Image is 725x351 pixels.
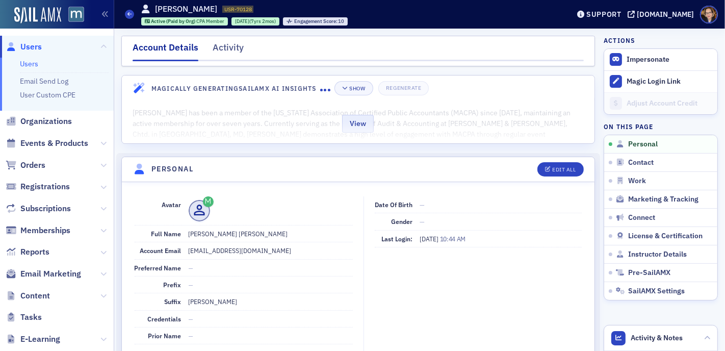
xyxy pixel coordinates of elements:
div: Activity [213,41,244,60]
span: Date of Birth [375,200,412,209]
a: Tasks [6,312,42,323]
a: Organizations [6,116,72,127]
span: Suffix [165,297,182,306]
span: Profile [700,6,718,23]
dd: [PERSON_NAME] [PERSON_NAME] [189,225,353,242]
div: Active (Paid by Org): Active (Paid by Org): CPA Member [141,17,228,26]
span: Reports [20,246,49,258]
span: Avatar [162,200,182,209]
button: Regenerate [378,81,429,95]
span: Registrations [20,181,70,192]
span: Engagement Score : [294,18,339,24]
button: Magic Login Link [604,70,717,92]
span: CPA Member [196,18,224,24]
div: Magic Login Link [627,77,712,86]
span: Preferred Name [135,264,182,272]
span: License & Certification [628,232,703,241]
span: E-Learning [20,334,60,345]
div: Show [349,86,365,91]
button: Show [334,81,373,95]
a: Users [6,41,42,53]
span: 10:44 AM [440,235,466,243]
span: — [189,332,194,340]
span: — [420,200,425,209]
div: Account Details [133,41,198,61]
a: Content [6,290,50,302]
div: 2018-08-02 00:00:00 [231,17,279,26]
span: Full Name [151,230,182,238]
span: [DATE] [420,235,440,243]
span: Work [628,177,646,186]
span: Last Login: [381,235,412,243]
a: Memberships [6,225,70,236]
img: SailAMX [14,7,61,23]
div: [DOMAIN_NAME] [637,10,694,19]
span: — [189,315,194,323]
span: USR-70128 [224,6,252,13]
div: Support [586,10,622,19]
span: Tasks [20,312,42,323]
span: Organizations [20,116,72,127]
span: Gender [391,217,412,225]
a: Events & Products [6,138,88,149]
span: Credentials [148,315,182,323]
div: 10 [294,19,345,24]
span: Content [20,290,50,302]
span: Activity & Notes [631,333,683,343]
span: — [189,264,194,272]
a: Subscriptions [6,203,71,214]
img: SailAMX [68,7,84,22]
a: User Custom CPE [20,90,75,99]
span: [DATE] [235,18,249,24]
span: Contact [628,158,654,167]
span: Active (Paid by Org) [151,18,196,24]
a: E-Learning [6,334,60,345]
a: Orders [6,160,45,171]
span: Connect [628,213,655,222]
h4: Personal [151,164,193,174]
a: Adjust Account Credit [604,92,717,114]
h4: On this page [604,122,718,131]
span: Subscriptions [20,203,71,214]
span: Prior Name [148,332,182,340]
span: — [420,217,425,225]
button: View [342,115,374,133]
a: Active (Paid by Org) CPA Member [145,18,225,24]
h4: Actions [604,36,635,45]
a: Email Send Log [20,77,68,86]
span: Orders [20,160,45,171]
button: Edit All [537,162,583,177]
span: Instructor Details [628,250,687,259]
div: Edit All [552,167,576,172]
div: Adjust Account Credit [627,99,712,108]
span: Events & Products [20,138,88,149]
span: Memberships [20,225,70,236]
a: View Homepage [61,7,84,24]
span: SailAMX Settings [628,287,685,296]
a: Reports [6,246,49,258]
button: Impersonate [627,55,669,64]
button: [DOMAIN_NAME] [628,11,697,18]
div: (7yrs 2mos) [235,18,276,24]
span: Personal [628,140,658,149]
h4: Magically Generating SailAMX AI Insights [151,84,320,93]
span: — [189,281,194,289]
a: Registrations [6,181,70,192]
h1: [PERSON_NAME] [155,4,217,15]
span: Users [20,41,42,53]
span: Marketing & Tracking [628,195,698,204]
dd: [PERSON_NAME] [189,293,353,310]
a: Users [20,59,38,68]
a: Email Marketing [6,268,81,280]
dd: [EMAIL_ADDRESS][DOMAIN_NAME] [189,242,353,259]
div: Engagement Score: 10 [283,17,348,26]
span: Pre-SailAMX [628,268,670,278]
span: Prefix [164,281,182,289]
span: Account Email [140,246,182,255]
span: Email Marketing [20,268,81,280]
